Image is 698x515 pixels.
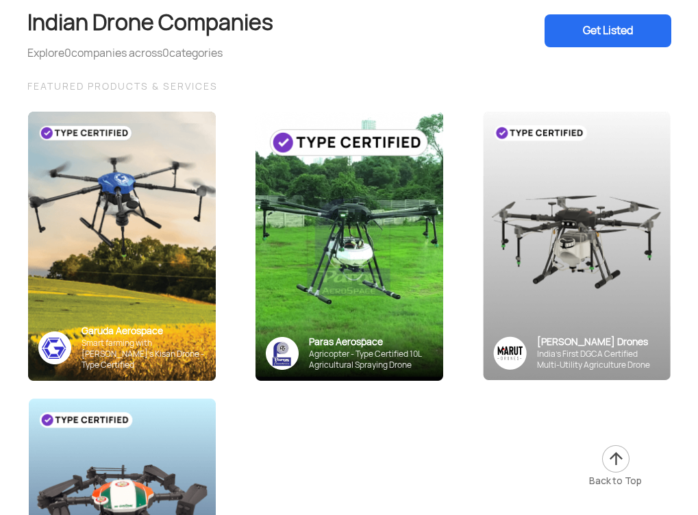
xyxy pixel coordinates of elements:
div: FEATURED PRODUCTS & SERVICES [27,78,671,95]
div: [PERSON_NAME] Drones [537,336,660,349]
span: 0 [162,46,169,60]
div: Get Listed [545,14,671,47]
div: Agricopter - Type Certified 10L Agricultural Spraying Drone [309,349,433,370]
span: 0 [64,46,71,60]
img: bg_garuda_sky.png [28,112,216,381]
div: India’s First DGCA Certified Multi-Utility Agriculture Drone [537,349,660,370]
div: Garuda Aerospace [82,325,205,338]
img: ic_garuda_sky.png [38,331,71,364]
img: Group%2036313.png [493,336,527,370]
img: paras-card.png [255,112,443,381]
img: paras-logo-banner.png [266,337,299,370]
div: Smart farming with [PERSON_NAME]’s Kisan Drone - Type Certified [82,338,205,370]
div: Back to Top [589,474,642,488]
div: Explore companies across categories [27,45,273,62]
img: bg_marut_sky.png [483,112,671,380]
div: Paras Aerospace [309,336,433,349]
img: ic_arrow-up.png [601,444,631,474]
